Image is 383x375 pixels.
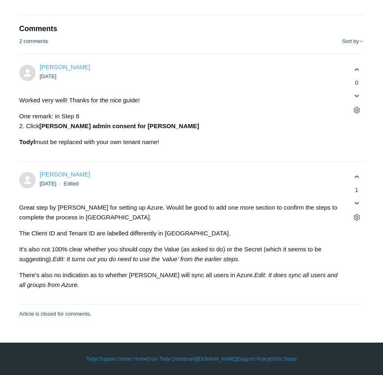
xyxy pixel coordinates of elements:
[19,138,35,145] strong: Todyl
[349,170,364,184] button: This comment was helpful
[271,355,297,363] a: SGN Status
[19,37,48,45] p: 2 comments
[19,137,342,147] p: must be replaced with your own tenant name!
[349,78,364,88] span: 0
[40,171,90,178] span: Stuart Brown
[349,103,364,117] button: Comment actions
[342,38,364,45] button: Sort by
[40,171,90,178] a: [PERSON_NAME]
[19,244,342,264] p: It's also not 100% clear whether you should copy the Value (as asked to do) or the Secret (which ...
[19,310,91,318] p: Article is closed for comments.
[40,63,90,70] a: [PERSON_NAME]
[148,355,196,363] a: Your Todyl Dashboard
[63,181,79,187] li: Edited
[86,355,147,363] a: Todyl Support Center Home
[238,355,270,363] a: Support Policy
[40,73,57,79] time: 06/07/2021, 11:45
[19,271,338,288] em: Edit: It does sync all users and all groups from Azure.
[349,210,364,224] button: Comment actions
[19,111,342,131] p: One remark: in Step 8 2. Click
[349,185,364,195] span: 1
[39,122,199,129] strong: [PERSON_NAME] admin consent for [PERSON_NAME]
[349,196,364,210] button: This comment was not helpful
[19,228,342,238] p: The Client ID and Tenant ID are labelled differently in [GEOGRAPHIC_DATA].
[349,63,364,77] button: This comment was helpful
[19,23,364,34] h2: Comments
[349,88,364,103] button: This comment was not helpful
[19,270,342,290] p: There's also no indication as to whether [PERSON_NAME] will sync all users in Azure.
[52,255,240,262] em: Edit: It turns out you do need to use the 'value' from the earlier steps.
[197,355,237,363] a: [DOMAIN_NAME]
[40,63,90,70] span: Erwin Geirnaert
[19,95,342,105] p: Worked very well! Thanks for the nice guide!
[40,181,57,187] time: 08/23/2021, 04:44
[19,203,342,222] p: Great step by [PERSON_NAME] for setting up Azure. Would be good to add one more section to confir...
